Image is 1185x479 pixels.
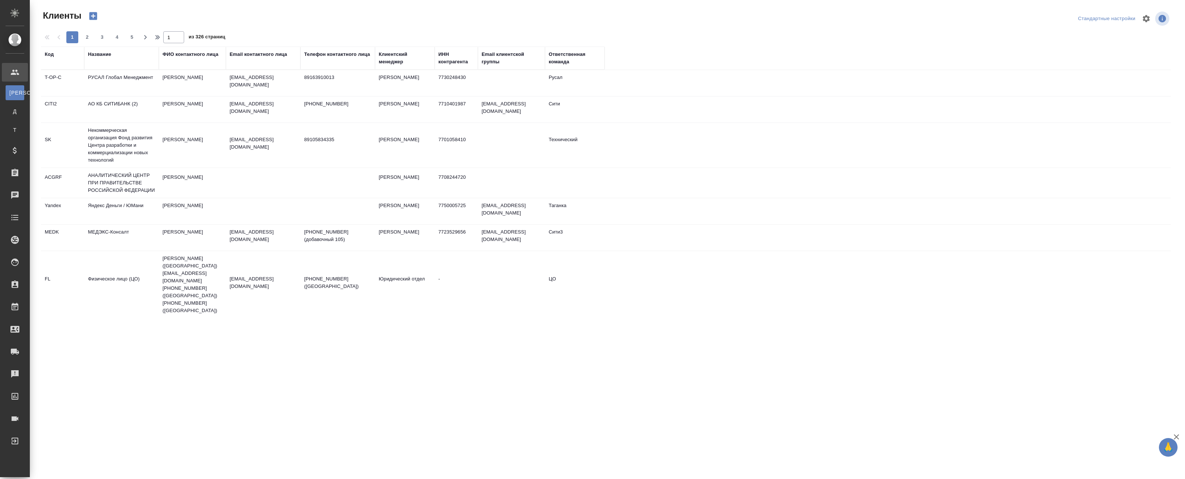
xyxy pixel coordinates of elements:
[1076,13,1137,25] div: split button
[435,70,478,96] td: 7730248430
[545,272,605,298] td: ЦО
[375,225,435,251] td: [PERSON_NAME]
[545,96,605,123] td: Сити
[84,168,159,198] td: АНАЛИТИЧЕСКИЙ ЦЕНТР ПРИ ПРАВИТЕЛЬСТВЕ РОССИЙСКОЙ ФЕДЕРАЦИИ
[159,251,226,318] td: [PERSON_NAME] ([GEOGRAPHIC_DATA]) [EMAIL_ADDRESS][DOMAIN_NAME] [PHONE_NUMBER] ([GEOGRAPHIC_DATA])...
[159,198,226,224] td: [PERSON_NAME]
[1159,438,1178,457] button: 🙏
[9,108,21,115] span: Д
[45,51,54,58] div: Код
[545,225,605,251] td: Сити3
[230,51,287,58] div: Email контактного лица
[304,51,370,58] div: Телефон контактного лица
[545,70,605,96] td: Русал
[435,225,478,251] td: 7723529656
[375,198,435,224] td: [PERSON_NAME]
[96,31,108,43] button: 3
[230,228,297,243] p: [EMAIL_ADDRESS][DOMAIN_NAME]
[375,272,435,298] td: Юридический отдел
[482,51,541,66] div: Email клиентской группы
[41,96,84,123] td: CITI2
[438,51,474,66] div: ИНН контрагента
[88,51,111,58] div: Название
[304,228,371,243] p: [PHONE_NUMBER] (добавочный 105)
[84,70,159,96] td: РУСАЛ Глобал Менеджмент
[84,96,159,123] td: АО КБ СИТИБАНК (2)
[435,272,478,298] td: -
[545,132,605,158] td: Технический
[9,126,21,134] span: Т
[84,225,159,251] td: МЕДЭКС-Консалт
[41,170,84,196] td: ACGRF
[304,74,371,81] p: 89163910013
[41,132,84,158] td: SK
[41,70,84,96] td: T-OP-C
[1162,440,1175,455] span: 🙏
[9,89,21,96] span: [PERSON_NAME]
[435,132,478,158] td: 7701058410
[81,34,93,41] span: 2
[84,198,159,224] td: Яндекс Деньги / ЮМани
[41,198,84,224] td: Yandex
[304,100,371,108] p: [PHONE_NUMBER]
[379,51,431,66] div: Клиентский менеджер
[1155,12,1171,26] span: Посмотреть информацию
[304,136,371,143] p: 89105834335
[304,275,371,290] p: [PHONE_NUMBER] ([GEOGRAPHIC_DATA])
[159,225,226,251] td: [PERSON_NAME]
[41,10,81,22] span: Клиенты
[545,198,605,224] td: Таганка
[189,32,225,43] span: из 326 страниц
[6,104,24,119] a: Д
[230,100,297,115] p: [EMAIL_ADDRESS][DOMAIN_NAME]
[230,74,297,89] p: [EMAIL_ADDRESS][DOMAIN_NAME]
[96,34,108,41] span: 3
[478,225,545,251] td: [EMAIL_ADDRESS][DOMAIN_NAME]
[435,198,478,224] td: 7750005725
[84,10,102,22] button: Создать
[41,225,84,251] td: MEDK
[111,34,123,41] span: 4
[375,132,435,158] td: [PERSON_NAME]
[163,51,218,58] div: ФИО контактного лица
[6,123,24,137] a: Т
[230,275,297,290] p: [EMAIL_ADDRESS][DOMAIN_NAME]
[435,170,478,196] td: 7708244720
[159,170,226,196] td: [PERSON_NAME]
[159,70,226,96] td: [PERSON_NAME]
[81,31,93,43] button: 2
[478,96,545,123] td: [EMAIL_ADDRESS][DOMAIN_NAME]
[111,31,123,43] button: 4
[478,198,545,224] td: [EMAIL_ADDRESS][DOMAIN_NAME]
[549,51,601,66] div: Ответственная команда
[126,34,138,41] span: 5
[84,272,159,298] td: Физическое лицо (ЦО)
[375,170,435,196] td: [PERSON_NAME]
[1137,10,1155,28] span: Настроить таблицу
[375,70,435,96] td: [PERSON_NAME]
[84,123,159,168] td: Некоммерческая организация Фонд развития Центра разработки и коммерциализации новых технологий
[41,272,84,298] td: FL
[159,132,226,158] td: [PERSON_NAME]
[159,96,226,123] td: [PERSON_NAME]
[6,85,24,100] a: [PERSON_NAME]
[435,96,478,123] td: 7710401987
[375,96,435,123] td: [PERSON_NAME]
[126,31,138,43] button: 5
[230,136,297,151] p: [EMAIL_ADDRESS][DOMAIN_NAME]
